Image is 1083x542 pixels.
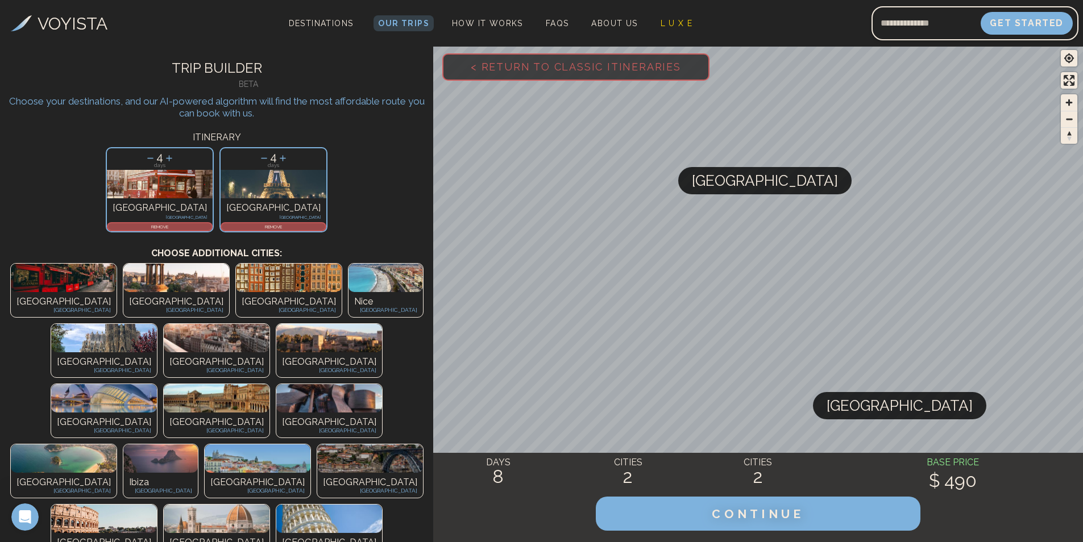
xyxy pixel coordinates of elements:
img: Photo of undefined [51,324,157,352]
span: About Us [591,19,637,28]
span: Destinations [284,14,358,48]
img: Photo of undefined [164,505,269,533]
p: [GEOGRAPHIC_DATA] [129,295,223,308]
img: Photo of undefined [317,444,423,473]
h2: 2 [693,466,823,487]
img: Photo of undefined [11,264,117,292]
p: days [107,163,213,168]
img: Photo of undefined [123,444,198,473]
input: Email address [872,10,981,37]
a: VOYISTA [11,11,107,36]
h4: BASE PRICE [823,456,1083,469]
img: Photo of undefined [276,324,382,352]
a: CONTINUE [596,510,921,520]
a: How It Works [447,15,528,31]
p: Ibiza [129,476,192,489]
h4: CITIES [693,456,823,469]
button: Find my location [1061,50,1077,66]
span: 4 [270,150,277,164]
p: [GEOGRAPHIC_DATA] [226,215,321,219]
p: [GEOGRAPHIC_DATA] [57,366,151,374]
p: [GEOGRAPHIC_DATA] [113,201,207,215]
a: About Us [587,15,642,31]
span: How It Works [452,19,523,28]
p: [GEOGRAPHIC_DATA] [354,306,417,314]
p: [GEOGRAPHIC_DATA] [57,355,151,369]
img: Photo of undefined [51,384,157,412]
h3: Choose additional cities: [9,235,425,260]
button: Zoom out [1061,111,1077,127]
span: FAQs [546,19,569,28]
button: CONTINUE [596,497,921,531]
span: [GEOGRAPHIC_DATA] [692,167,838,194]
a: FAQs [541,15,574,31]
h4: BETA [72,78,425,90]
p: [GEOGRAPHIC_DATA] [57,426,151,435]
img: Voyista Logo [11,15,32,31]
p: [GEOGRAPHIC_DATA] [169,355,264,369]
img: Photo of undefined [11,444,117,473]
h4: DAYS [433,456,563,469]
p: [GEOGRAPHIC_DATA] [282,415,376,429]
p: days [221,163,326,168]
img: Photo of undefined [123,264,229,292]
span: CONTINUE [712,507,804,521]
img: Photo of undefined [164,384,269,412]
h3: ITINERARY [9,131,425,144]
p: [GEOGRAPHIC_DATA] [16,486,111,495]
h4: CITIES [563,456,694,469]
span: Reset bearing to north [1061,128,1077,144]
p: [GEOGRAPHIC_DATA] [282,426,376,435]
p: [GEOGRAPHIC_DATA] [210,476,305,489]
button: Reset bearing to north [1061,127,1077,144]
p: [GEOGRAPHIC_DATA] [242,306,336,314]
img: Photo of undefined [205,444,310,473]
span: 4 [156,150,163,164]
iframe: Intercom live chat [11,503,39,531]
p: Nice [354,295,417,308]
p: [GEOGRAPHIC_DATA] [282,355,376,369]
p: [GEOGRAPHIC_DATA] [169,415,264,429]
p: [GEOGRAPHIC_DATA] [242,295,336,308]
h2: TRIP BUILDER [9,58,425,78]
p: [GEOGRAPHIC_DATA] [226,201,321,215]
img: Photo of undefined [276,505,382,533]
p: [GEOGRAPHIC_DATA] [113,215,207,219]
p: [GEOGRAPHIC_DATA] [57,415,151,429]
h2: 8 [433,466,563,487]
h2: 2 [563,466,694,487]
p: Choose your destinations, and our AI-powered algorithm will find the most affordable route you ca... [9,95,425,119]
p: [GEOGRAPHIC_DATA] [169,366,264,374]
span: Our Trips [378,19,429,28]
p: [GEOGRAPHIC_DATA] [323,476,417,489]
button: < Return to Classic Itineraries [442,53,709,81]
h2: $ 490 [823,470,1083,491]
h3: VOYISTA [38,11,107,36]
span: L U X E [661,19,693,28]
p: REMOVE [108,223,211,230]
p: [GEOGRAPHIC_DATA] [16,306,111,314]
p: [GEOGRAPHIC_DATA] [129,306,223,314]
a: Our Trips [374,15,434,31]
img: Photo of undefined [236,264,342,292]
img: Photo of undefined [276,384,382,412]
p: REMOVE [222,223,325,230]
p: [GEOGRAPHIC_DATA] [16,476,111,489]
img: Photo of undefined [164,324,269,352]
img: Photo of undefined [51,505,157,533]
span: < Return to Classic Itineraries [453,43,699,91]
a: L U X E [656,15,698,31]
p: [GEOGRAPHIC_DATA] [323,486,417,495]
span: [GEOGRAPHIC_DATA] [827,392,973,419]
p: [GEOGRAPHIC_DATA] [169,426,264,435]
button: Enter fullscreen [1061,72,1077,89]
button: Zoom in [1061,94,1077,111]
p: [GEOGRAPHIC_DATA] [210,486,305,495]
p: [GEOGRAPHIC_DATA] [16,295,111,308]
img: Photo of paris [221,170,326,198]
p: [GEOGRAPHIC_DATA] [282,366,376,374]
